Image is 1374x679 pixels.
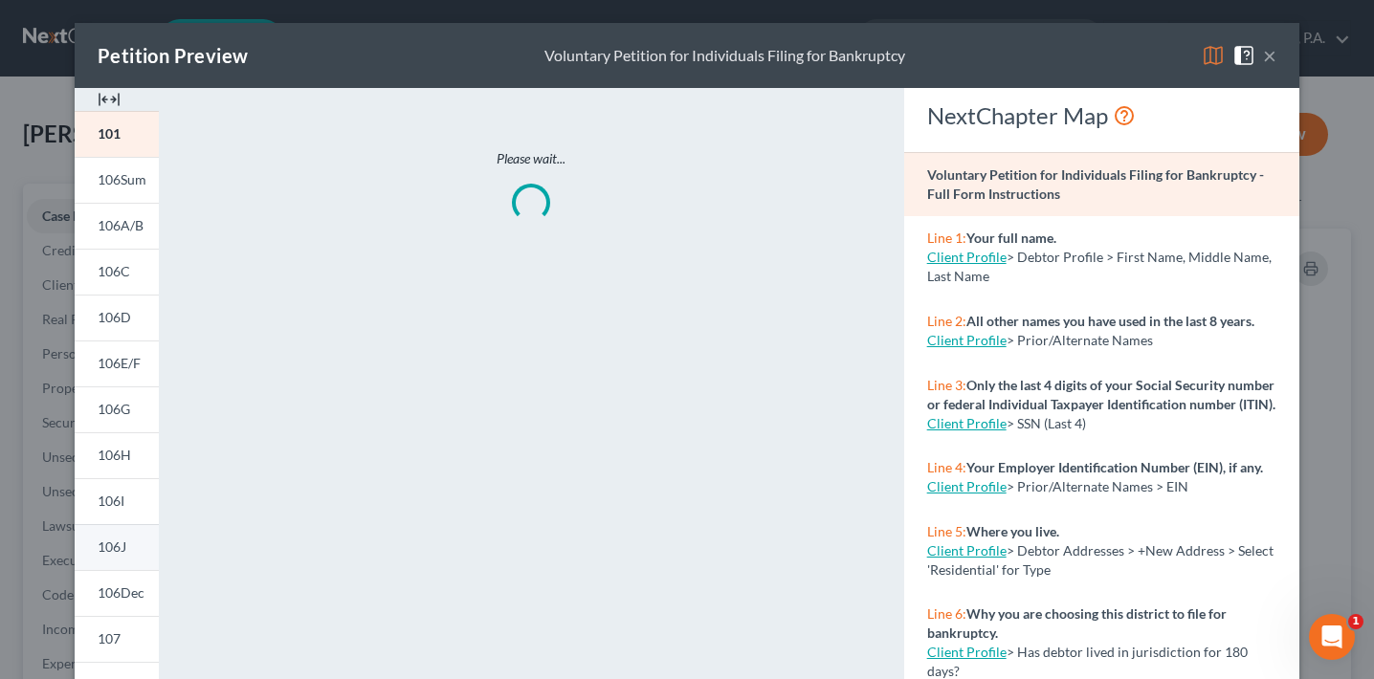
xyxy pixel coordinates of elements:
div: Voluntary Petition for Individuals Filing for Bankruptcy [544,45,905,67]
a: Client Profile [927,542,1007,559]
img: map-eea8200ae884c6f1103ae1953ef3d486a96c86aabb227e865a55264e3737af1f.svg [1202,44,1225,67]
a: Client Profile [927,478,1007,494]
span: 106H [98,447,131,463]
span: 106J [98,538,126,555]
a: 106Dec [75,570,159,616]
strong: Why you are choosing this district to file for bankruptcy. [927,605,1227,641]
a: 106E/F [75,340,159,386]
span: 106A/B [98,217,144,233]
span: Line 1: [927,230,966,246]
strong: Your Employer Identification Number (EIN), if any. [966,459,1263,475]
strong: All other names you have used in the last 8 years. [966,313,1254,329]
span: > Prior/Alternate Names > EIN [1007,478,1188,494]
span: > SSN (Last 4) [1007,415,1086,431]
span: 106Dec [98,584,144,601]
span: 1 [1348,614,1363,629]
div: NextChapter Map [927,100,1276,131]
span: 107 [98,630,121,646]
span: 106D [98,309,131,325]
a: 107 [75,616,159,662]
span: > Debtor Profile > First Name, Middle Name, Last Name [927,249,1272,284]
a: 106C [75,249,159,295]
span: Line 6: [927,605,966,622]
a: Client Profile [927,415,1007,431]
span: 106G [98,401,130,417]
span: 106I [98,493,124,509]
span: 106E/F [98,355,141,371]
span: 106C [98,263,130,279]
a: 106D [75,295,159,340]
span: Line 2: [927,313,966,329]
span: 106Sum [98,171,146,187]
strong: Where you live. [966,523,1059,539]
a: 106A/B [75,203,159,249]
a: Client Profile [927,249,1007,265]
strong: Voluntary Petition for Individuals Filing for Bankruptcy - Full Form Instructions [927,166,1264,202]
a: 106J [75,524,159,570]
span: > Prior/Alternate Names [1007,332,1153,348]
div: Petition Preview [98,42,248,69]
p: Please wait... [239,149,823,168]
a: 106Sum [75,157,159,203]
span: Line 4: [927,459,966,475]
iframe: Intercom live chat [1309,614,1355,660]
a: Client Profile [927,644,1007,660]
span: 101 [98,125,121,142]
a: 106I [75,478,159,524]
img: help-close-5ba153eb36485ed6c1ea00a893f15db1cb9b99d6cae46e1a8edb6c62d00a1a76.svg [1232,44,1255,67]
a: 106G [75,386,159,432]
a: Client Profile [927,332,1007,348]
span: > Has debtor lived in jurisdiction for 180 days? [927,644,1248,679]
button: × [1263,44,1276,67]
span: Line 5: [927,523,966,539]
span: Line 3: [927,377,966,393]
strong: Your full name. [966,230,1056,246]
a: 101 [75,111,159,157]
span: > Debtor Addresses > +New Address > Select 'Residential' for Type [927,542,1274,578]
a: 106H [75,432,159,478]
img: expand-e0f6d898513216a626fdd78e52531dac95497ffd26381d4c15ee2fc46db09dca.svg [98,88,121,111]
strong: Only the last 4 digits of your Social Security number or federal Individual Taxpayer Identificati... [927,377,1275,412]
